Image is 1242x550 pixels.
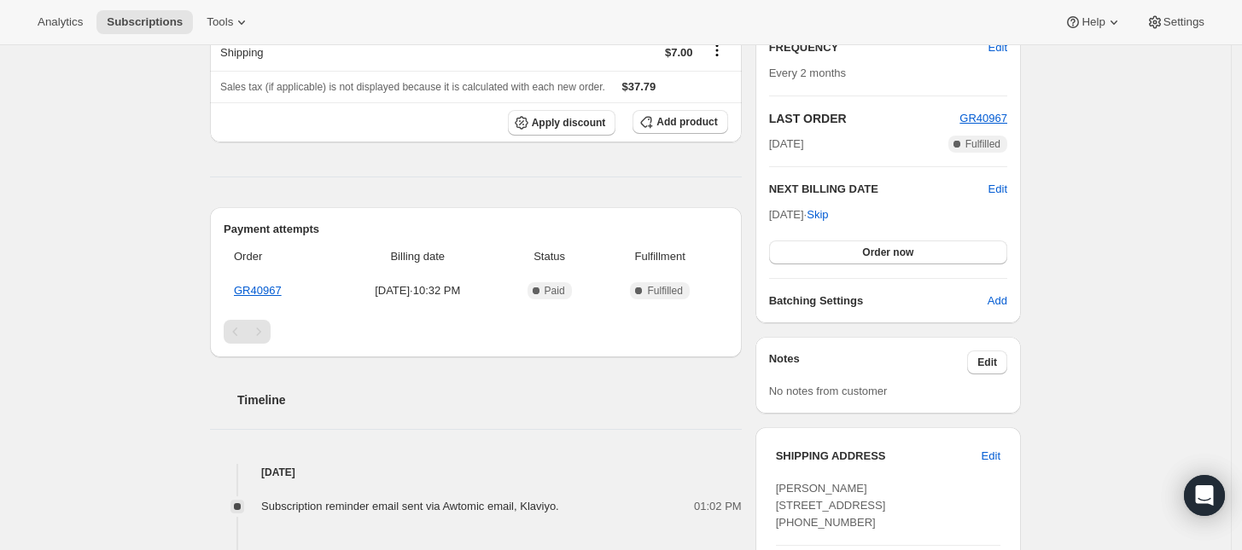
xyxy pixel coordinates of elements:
[978,34,1018,61] button: Edit
[959,112,1007,124] a: GR40967
[807,206,828,223] span: Skip
[965,137,1000,151] span: Fulfilled
[210,33,519,71] th: Shipping
[769,39,988,56] h2: FREQUENCY
[988,292,1007,310] span: Add
[769,110,960,127] h2: LAST ORDER
[339,282,497,299] span: [DATE] · 10:32 PM
[776,482,886,529] span: [PERSON_NAME] [STREET_ADDRESS] [PHONE_NUMBER]
[224,320,728,344] nav: Pagination
[982,448,1000,465] span: Edit
[656,115,717,129] span: Add product
[769,350,968,374] h3: Notes
[665,46,693,59] span: $7.00
[210,464,742,481] h4: [DATE]
[507,248,592,265] span: Status
[196,10,260,34] button: Tools
[959,110,1007,127] button: GR40967
[545,284,565,298] span: Paid
[1136,10,1215,34] button: Settings
[769,136,804,153] span: [DATE]
[776,448,982,465] h3: SHIPPING ADDRESS
[532,116,606,130] span: Apply discount
[1054,10,1132,34] button: Help
[261,500,559,512] span: Subscription reminder email sent via Awtomic email, Klaviyo.
[769,292,988,310] h6: Batching Settings
[1163,15,1204,29] span: Settings
[603,248,718,265] span: Fulfillment
[237,391,742,408] h2: Timeline
[769,385,888,397] span: No notes from customer
[224,238,334,275] th: Order
[224,221,728,238] h2: Payment attempts
[988,181,1007,198] button: Edit
[862,246,913,259] span: Order now
[220,81,605,93] span: Sales tax (if applicable) is not displayed because it is calculated with each new order.
[234,284,282,297] a: GR40967
[769,240,1007,264] button: Order now
[769,208,829,221] span: [DATE] ·
[769,181,988,198] h2: NEXT BILLING DATE
[207,15,233,29] span: Tools
[1082,15,1105,29] span: Help
[796,201,838,229] button: Skip
[622,80,656,93] span: $37.79
[38,15,83,29] span: Analytics
[633,110,727,134] button: Add product
[27,10,93,34] button: Analytics
[977,287,1018,315] button: Add
[96,10,193,34] button: Subscriptions
[977,356,997,369] span: Edit
[703,41,731,60] button: Shipping actions
[988,39,1007,56] span: Edit
[971,443,1011,470] button: Edit
[107,15,183,29] span: Subscriptions
[339,248,497,265] span: Billing date
[967,350,1007,374] button: Edit
[508,110,616,136] button: Apply discount
[1184,475,1225,516] div: Open Intercom Messenger
[647,284,682,298] span: Fulfilled
[694,498,742,515] span: 01:02 PM
[769,67,846,79] span: Every 2 months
